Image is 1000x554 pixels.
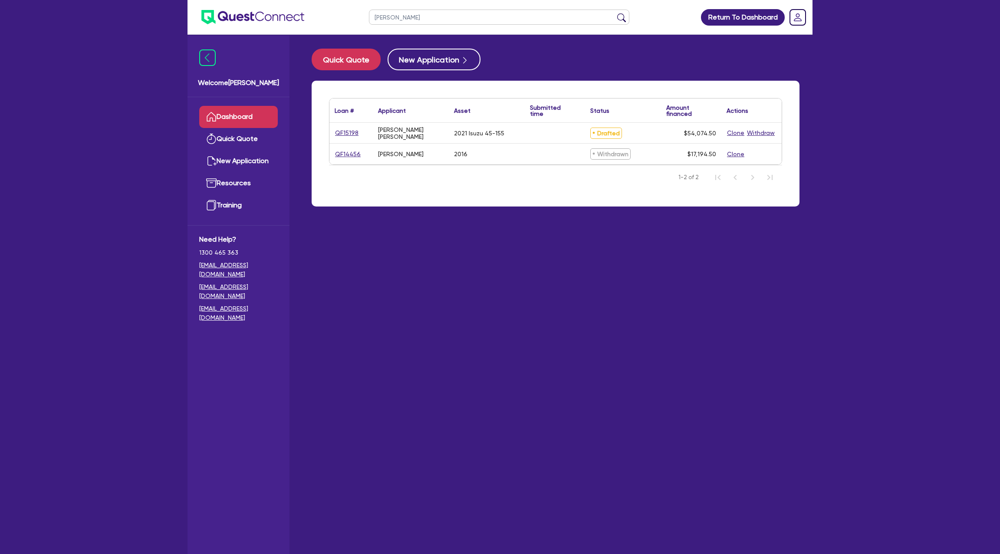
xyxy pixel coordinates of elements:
a: Return To Dashboard [701,9,785,26]
span: $54,074.50 [684,130,716,137]
img: quest-connect-logo-blue [201,10,304,24]
button: First Page [709,169,727,186]
a: [EMAIL_ADDRESS][DOMAIN_NAME] [199,304,278,322]
span: 1300 465 363 [199,248,278,257]
div: Amount financed [666,105,716,117]
a: Quick Quote [199,128,278,150]
img: quick-quote [206,134,217,144]
button: Withdraw [747,128,775,138]
button: New Application [388,49,480,70]
div: Status [590,108,609,114]
button: Clone [727,149,745,159]
div: Loan # [335,108,354,114]
span: Drafted [590,128,622,139]
button: Previous Page [727,169,744,186]
span: 1-2 of 2 [678,173,699,182]
a: New Application [199,150,278,172]
span: Need Help? [199,234,278,245]
a: QF14456 [335,149,361,159]
img: resources [206,178,217,188]
span: Welcome [PERSON_NAME] [198,78,279,88]
div: 2021 Isuzu 45-155 [454,130,504,137]
a: Dropdown toggle [786,6,809,29]
div: 2016 [454,151,467,157]
div: Applicant [378,108,406,114]
div: [PERSON_NAME] [PERSON_NAME] [378,126,444,140]
a: QF15198 [335,128,359,138]
span: $17,194.50 [687,151,716,157]
button: Quick Quote [312,49,381,70]
button: Next Page [744,169,761,186]
a: Dashboard [199,106,278,128]
img: new-application [206,156,217,166]
a: [EMAIL_ADDRESS][DOMAIN_NAME] [199,261,278,279]
a: Training [199,194,278,216]
img: icon-menu-close [199,49,216,66]
div: Submitted time [530,105,572,117]
div: [PERSON_NAME] [378,151,424,157]
div: Actions [727,108,748,114]
a: Quick Quote [312,49,388,70]
button: Clone [727,128,745,138]
a: [EMAIL_ADDRESS][DOMAIN_NAME] [199,282,278,301]
div: Asset [454,108,470,114]
button: Last Page [761,169,779,186]
img: training [206,200,217,210]
a: Resources [199,172,278,194]
input: Search by name, application ID or mobile number... [369,10,629,25]
span: Withdrawn [590,148,631,160]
